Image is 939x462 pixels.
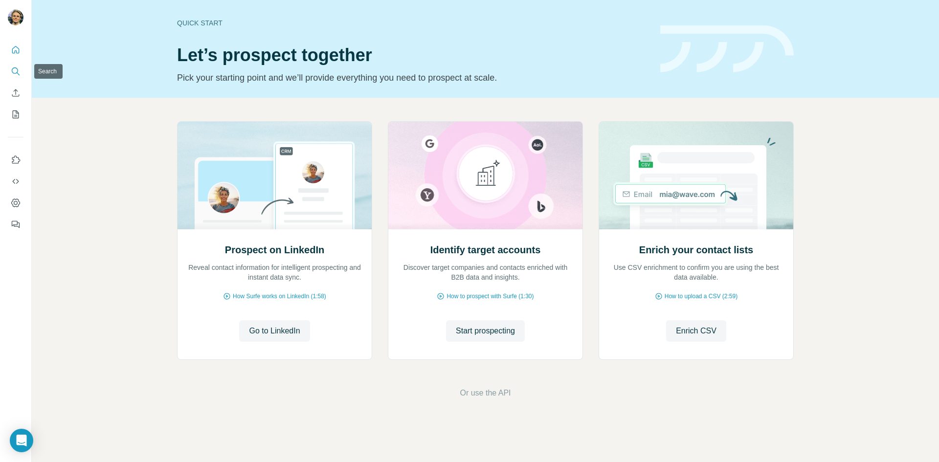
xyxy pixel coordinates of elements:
[8,194,23,212] button: Dashboard
[239,320,310,342] button: Go to LinkedIn
[609,263,783,282] p: Use CSV enrichment to confirm you are using the best data available.
[430,243,541,257] h2: Identify target accounts
[8,84,23,102] button: Enrich CSV
[666,320,726,342] button: Enrich CSV
[187,263,362,282] p: Reveal contact information for intelligent prospecting and instant data sync.
[8,151,23,169] button: Use Surfe on LinkedIn
[177,71,648,85] p: Pick your starting point and we’ll provide everything you need to prospect at scale.
[249,325,300,337] span: Go to LinkedIn
[460,387,511,399] button: Or use the API
[456,325,515,337] span: Start prospecting
[177,45,648,65] h1: Let’s prospect together
[8,106,23,123] button: My lists
[660,25,794,73] img: banner
[10,429,33,452] div: Open Intercom Messenger
[639,243,753,257] h2: Enrich your contact lists
[8,216,23,233] button: Feedback
[599,122,794,229] img: Enrich your contact lists
[225,243,324,257] h2: Prospect on LinkedIn
[177,18,648,28] div: Quick start
[446,320,525,342] button: Start prospecting
[177,122,372,229] img: Prospect on LinkedIn
[8,10,23,25] img: Avatar
[8,41,23,59] button: Quick start
[665,292,738,301] span: How to upload a CSV (2:59)
[676,325,716,337] span: Enrich CSV
[398,263,573,282] p: Discover target companies and contacts enriched with B2B data and insights.
[447,292,534,301] span: How to prospect with Surfe (1:30)
[8,173,23,190] button: Use Surfe API
[388,122,583,229] img: Identify target accounts
[8,63,23,80] button: Search
[233,292,326,301] span: How Surfe works on LinkedIn (1:58)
